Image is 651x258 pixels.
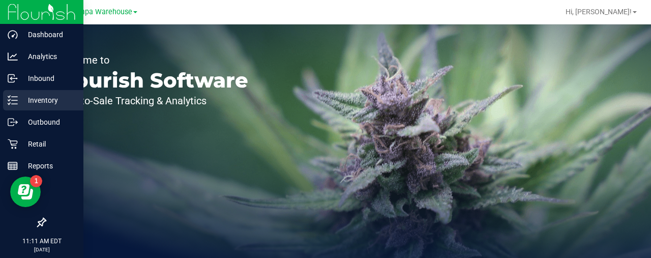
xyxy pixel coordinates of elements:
p: 11:11 AM EDT [5,237,79,246]
span: Hi, [PERSON_NAME]! [566,8,632,16]
p: Inbound [18,72,79,84]
span: Tampa Warehouse [70,8,132,16]
p: Dashboard [18,28,79,41]
iframe: Resource center [10,177,41,207]
inline-svg: Reports [8,161,18,171]
inline-svg: Inbound [8,73,18,83]
inline-svg: Inventory [8,95,18,105]
p: Welcome to [55,55,248,65]
p: [DATE] [5,246,79,253]
p: Retail [18,138,79,150]
p: Analytics [18,50,79,63]
p: Seed-to-Sale Tracking & Analytics [55,96,248,106]
p: Inventory [18,94,79,106]
p: Reports [18,160,79,172]
p: Outbound [18,116,79,128]
inline-svg: Dashboard [8,30,18,40]
inline-svg: Retail [8,139,18,149]
p: Flourish Software [55,70,248,91]
iframe: Resource center unread badge [30,175,42,187]
inline-svg: Outbound [8,117,18,127]
inline-svg: Analytics [8,51,18,62]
